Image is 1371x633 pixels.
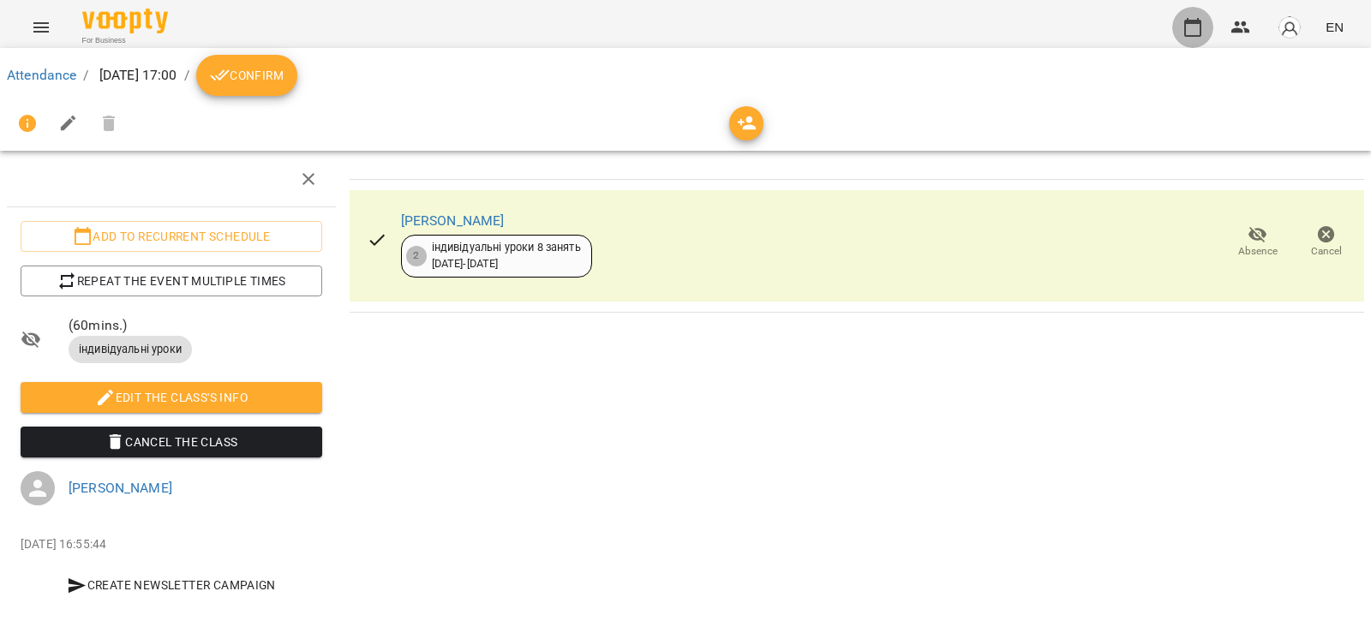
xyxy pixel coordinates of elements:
[1278,15,1302,39] img: avatar_s.png
[432,240,581,272] div: індивідуальні уроки 8 занять [DATE] - [DATE]
[34,226,308,247] span: Add to recurrent schedule
[1292,218,1361,266] button: Cancel
[1224,218,1292,266] button: Absence
[1311,244,1342,259] span: Cancel
[21,427,322,457] button: Cancel the class
[69,480,172,496] a: [PERSON_NAME]
[184,65,189,86] li: /
[7,67,76,83] a: Attendance
[27,575,315,595] span: Create Newsletter Campaign
[34,432,308,452] span: Cancel the class
[1319,11,1350,43] button: EN
[210,65,284,86] span: Confirm
[21,536,322,553] p: [DATE] 16:55:44
[21,221,322,252] button: Add to recurrent schedule
[21,7,62,48] button: Menu
[34,387,308,408] span: Edit the class's Info
[21,266,322,296] button: Repeat the event multiple times
[1326,18,1344,36] span: EN
[196,55,297,96] button: Confirm
[7,55,1364,96] nav: breadcrumb
[96,65,177,86] p: [DATE] 17:00
[83,65,88,86] li: /
[69,315,322,336] span: ( 60 mins. )
[69,342,192,357] span: індивідуальні уроки
[82,35,168,46] span: For Business
[82,9,168,33] img: Voopty Logo
[401,212,505,229] a: [PERSON_NAME]
[21,570,322,600] button: Create Newsletter Campaign
[21,382,322,413] button: Edit the class's Info
[406,246,427,266] div: 2
[34,271,308,291] span: Repeat the event multiple times
[1238,244,1278,259] span: Absence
